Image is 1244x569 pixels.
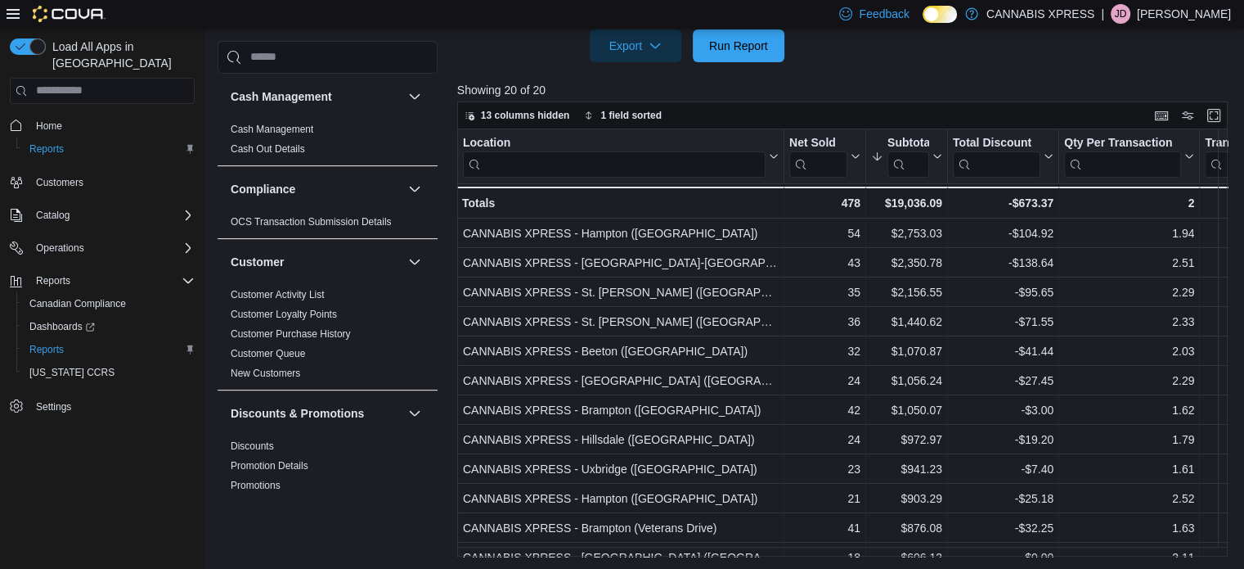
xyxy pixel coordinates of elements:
a: Cash Out Details [231,143,305,155]
span: Dashboards [29,320,95,333]
button: Operations [29,238,91,258]
span: Reports [23,139,195,159]
div: Net Sold [789,135,847,177]
div: 2.11 [1064,548,1194,567]
div: 43 [789,253,860,273]
span: JD [1115,4,1127,24]
button: Customers [3,170,201,194]
button: Net Sold [789,135,860,177]
div: -$32.25 [953,518,1053,538]
div: Qty Per Transaction [1064,135,1181,177]
div: 23 [789,459,860,479]
a: Customer Activity List [231,289,325,300]
div: Subtotal [887,135,929,151]
button: 1 field sorted [577,106,668,125]
h3: Compliance [231,181,295,197]
button: Reports [16,138,201,160]
span: Discounts [231,440,274,453]
button: Reports [3,269,201,292]
div: -$104.92 [953,224,1053,243]
button: Reports [29,271,77,291]
div: CANNABIS XPRESS - Brampton (Veterans Drive) [463,518,779,538]
span: [US_STATE] CCRS [29,366,115,379]
div: 478 [789,193,860,213]
button: Home [3,114,201,138]
div: $2,753.03 [871,224,942,243]
div: Qty Per Transaction [1064,135,1181,151]
button: Cash Management [231,88,402,105]
div: $606.12 [871,548,942,567]
span: Promotions [231,479,281,492]
div: -$41.44 [953,341,1053,361]
button: 13 columns hidden [458,106,577,125]
a: New Customers [231,368,300,379]
button: Canadian Compliance [16,292,201,315]
span: New Customers [231,367,300,380]
div: CANNABIS XPRESS - Hampton ([GEOGRAPHIC_DATA]) [463,489,779,508]
span: Catalog [36,209,70,222]
div: -$71.55 [953,312,1053,332]
div: $1,070.87 [871,341,942,361]
button: Compliance [405,179,424,199]
button: Customer [231,254,402,270]
div: Net Sold [789,135,847,151]
input: Dark Mode [923,6,957,23]
span: Reports [23,340,195,359]
p: [PERSON_NAME] [1137,4,1231,24]
div: $972.97 [871,430,942,449]
span: Canadian Compliance [29,297,126,310]
button: Qty Per Transaction [1064,135,1194,177]
div: 42 [789,400,860,420]
div: CANNABIS XPRESS - [GEOGRAPHIC_DATA]-[GEOGRAPHIC_DATA] ([GEOGRAPHIC_DATA]) [463,253,779,273]
button: Display options [1178,106,1197,125]
div: 1.62 [1064,400,1194,420]
div: Location [463,135,766,151]
div: 32 [789,341,860,361]
div: 2.03 [1064,341,1194,361]
div: 24 [789,430,860,449]
div: 1.94 [1064,224,1194,243]
p: CANNABIS XPRESS [986,4,1094,24]
span: Settings [36,400,71,413]
div: -$3.00 [953,400,1053,420]
div: CANNABIS XPRESS - Beeton ([GEOGRAPHIC_DATA]) [463,341,779,361]
div: -$673.37 [953,193,1053,213]
span: Reports [36,274,70,287]
p: Showing 20 of 20 [457,82,1236,98]
div: Customer [218,285,438,390]
span: Canadian Compliance [23,294,195,314]
span: Reports [29,271,195,291]
span: Customers [36,176,83,189]
button: Settings [3,394,201,418]
div: -$95.65 [953,282,1053,302]
a: Home [29,116,69,136]
div: 1.61 [1064,459,1194,479]
div: CANNABIS XPRESS - Hampton ([GEOGRAPHIC_DATA]) [463,224,779,243]
button: Catalog [3,204,201,227]
div: 21 [789,489,860,508]
div: Total Discount [953,135,1040,177]
span: Customer Queue [231,347,305,360]
span: 1 field sorted [600,109,662,122]
button: [US_STATE] CCRS [16,361,201,384]
div: Totals [462,193,779,213]
div: 2.52 [1064,489,1194,508]
a: Customer Purchase History [231,328,351,340]
span: 13 columns hidden [481,109,570,122]
button: Operations [3,237,201,260]
span: Customer Loyalty Points [231,308,337,321]
div: $941.23 [871,459,942,479]
div: 54 [789,224,860,243]
div: -$25.18 [953,489,1053,508]
span: Export [600,29,671,62]
a: Customer Loyalty Points [231,309,337,320]
span: Cash Management [231,123,313,136]
a: Reports [23,139,70,159]
a: Customers [29,173,90,192]
a: Cash Management [231,124,313,135]
span: Home [36,120,62,133]
div: $1,440.62 [871,312,942,332]
span: Dark Mode [923,23,923,24]
div: CANNABIS XPRESS - Uxbridge ([GEOGRAPHIC_DATA]) [463,459,779,479]
div: $876.08 [871,518,942,538]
